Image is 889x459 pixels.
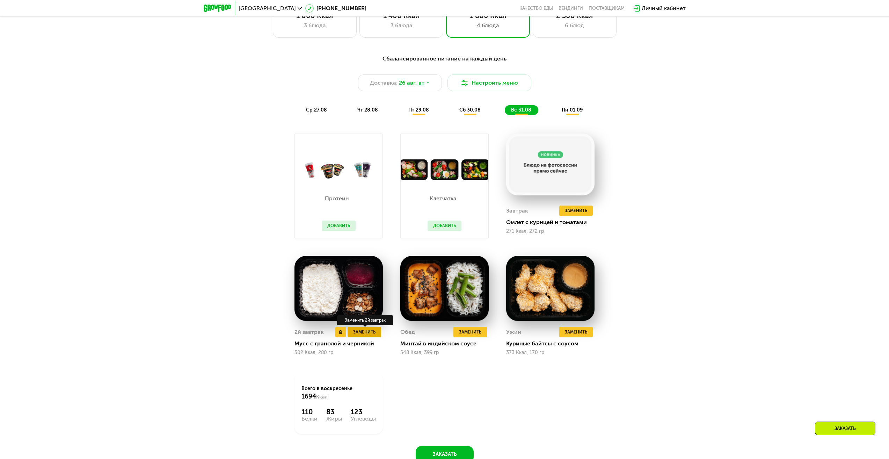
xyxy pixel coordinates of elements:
[506,219,600,226] div: Омлет с курицей и томатами
[301,408,318,416] div: 110
[351,408,376,416] div: 123
[400,327,415,337] div: Обед
[367,21,436,30] div: 3 блюда
[559,6,583,11] a: Вендинги
[447,74,531,91] button: Настроить меню
[301,385,376,401] div: Всего в воскресенье
[399,79,424,87] span: 26 авг, вт
[301,393,316,400] span: 1694
[428,221,461,231] button: Добавить
[408,107,429,113] span: пт 29.08
[238,55,651,63] div: Сбалансированное питание на каждый день
[400,350,489,356] div: 548 Ккал, 399 гр
[565,207,587,214] span: Заменить
[357,107,378,113] span: чт 28.08
[239,6,296,11] span: [GEOGRAPHIC_DATA]
[519,6,553,11] a: Качество еды
[306,107,327,113] span: ср 27.08
[305,4,366,13] a: [PHONE_NUMBER]
[506,206,528,216] div: Завтрак
[506,340,600,347] div: Куриные байтсы с соусом
[351,416,376,422] div: Углеводы
[294,340,388,347] div: Мусс с гранолой и черникой
[453,21,523,30] div: 4 блюда
[506,327,521,337] div: Ужин
[506,229,595,234] div: 271 Ккал, 272 гр
[642,4,686,13] div: Личный кабинет
[370,79,398,87] span: Доставка:
[348,327,381,337] button: Заменить
[301,416,318,422] div: Белки
[400,340,494,347] div: Минтай в индийском соусе
[322,196,352,201] p: Протеин
[815,422,875,435] div: Заказать
[459,107,481,113] span: сб 30.08
[294,327,324,337] div: 2й завтрак
[459,329,481,336] span: Заменить
[326,408,342,416] div: 83
[506,350,595,356] div: 373 Ккал, 170 гр
[294,350,383,356] div: 502 Ккал, 280 гр
[322,221,356,231] button: Добавить
[337,315,393,325] div: Заменить 2й завтрак
[280,21,349,30] div: 3 блюда
[565,329,587,336] span: Заменить
[540,21,609,30] div: 6 блюд
[562,107,583,113] span: пн 01.09
[559,327,593,337] button: Заменить
[559,206,593,216] button: Заменить
[589,6,625,11] div: поставщикам
[511,107,531,113] span: вс 31.08
[428,196,458,201] p: Клетчатка
[316,394,328,400] span: Ккал
[326,416,342,422] div: Жиры
[353,329,376,336] span: Заменить
[453,327,487,337] button: Заменить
